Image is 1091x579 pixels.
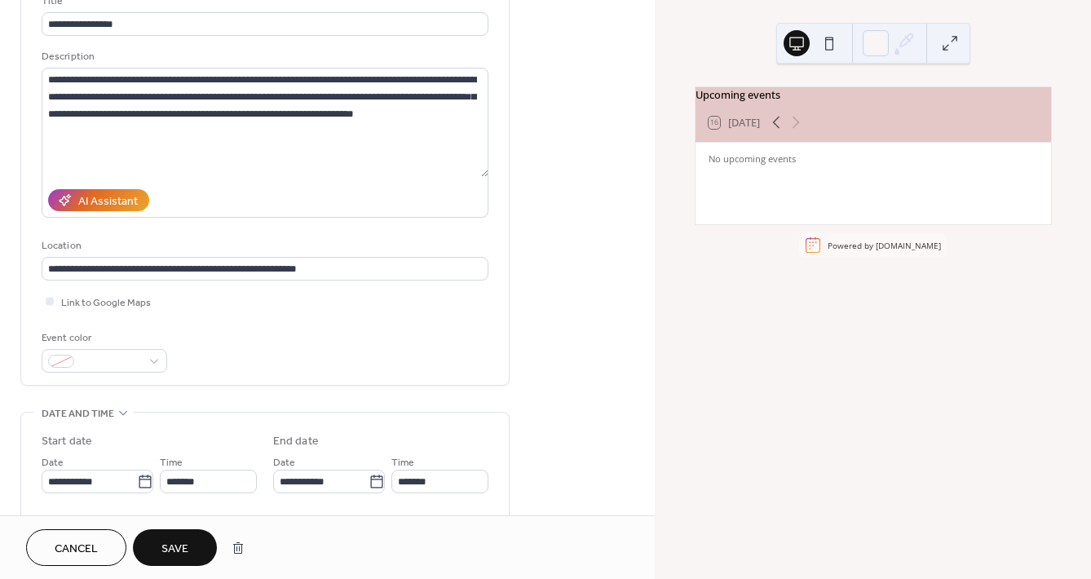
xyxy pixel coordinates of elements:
[48,189,149,211] button: AI Assistant
[273,454,295,471] span: Date
[273,433,319,450] div: End date
[696,87,1051,103] div: Upcoming events
[42,329,164,347] div: Event color
[26,529,126,566] button: Cancel
[161,541,188,558] span: Save
[55,541,98,558] span: Cancel
[61,515,90,532] span: All day
[876,240,941,251] a: [DOMAIN_NAME]
[42,433,92,450] div: Start date
[828,240,941,251] div: Powered by
[391,454,414,471] span: Time
[42,48,485,65] div: Description
[709,152,1038,166] div: No upcoming events
[42,405,114,422] span: Date and time
[133,529,217,566] button: Save
[160,454,183,471] span: Time
[42,454,64,471] span: Date
[42,237,485,254] div: Location
[61,294,151,312] span: Link to Google Maps
[78,193,138,210] div: AI Assistant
